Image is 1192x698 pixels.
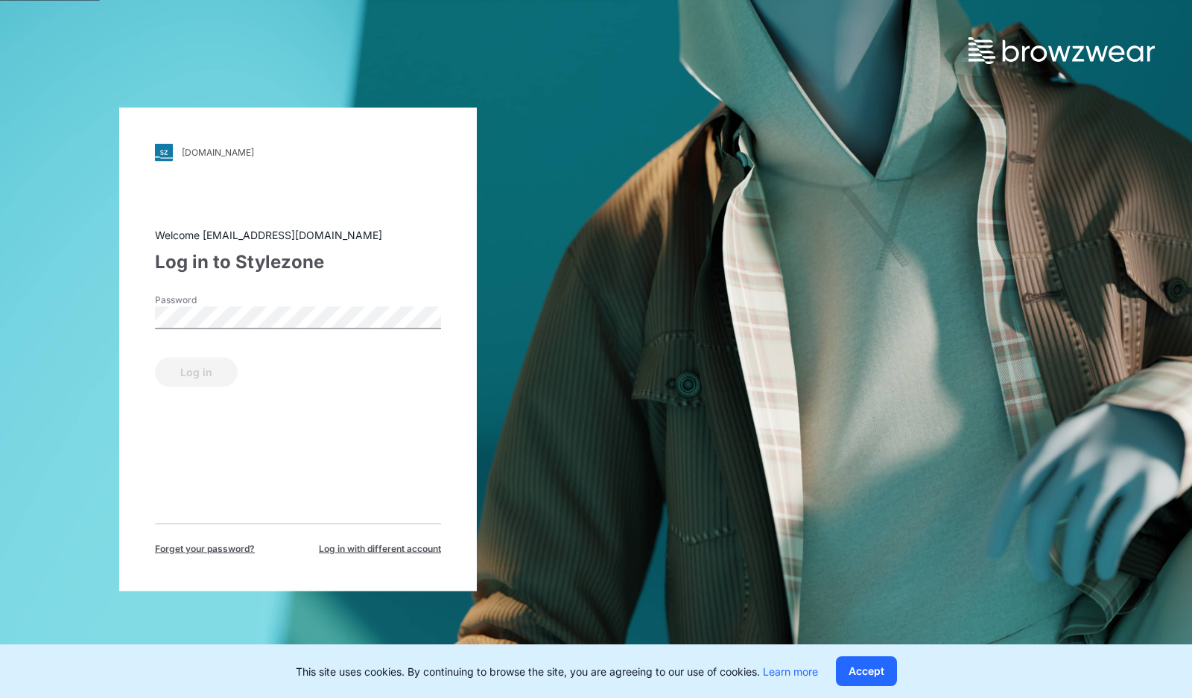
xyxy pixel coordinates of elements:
div: Log in to Stylezone [155,248,441,275]
a: [DOMAIN_NAME] [155,143,441,161]
span: Forget your password? [155,542,255,555]
span: Log in with different account [319,542,441,555]
img: browzwear-logo.73288ffb.svg [968,37,1155,64]
div: [DOMAIN_NAME] [182,147,254,158]
a: Learn more [763,665,818,678]
div: Welcome [EMAIL_ADDRESS][DOMAIN_NAME] [155,226,441,242]
label: Password [155,293,259,306]
button: Accept [836,656,897,686]
p: This site uses cookies. By continuing to browse the site, you are agreeing to our use of cookies. [296,664,818,679]
img: svg+xml;base64,PHN2ZyB3aWR0aD0iMjgiIGhlaWdodD0iMjgiIHZpZXdCb3g9IjAgMCAyOCAyOCIgZmlsbD0ibm9uZSIgeG... [155,143,173,161]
